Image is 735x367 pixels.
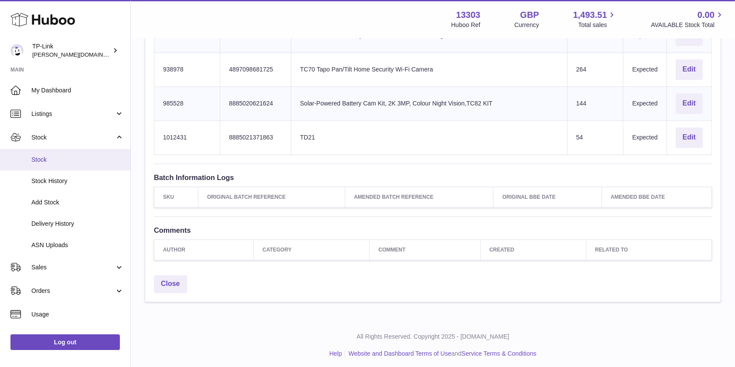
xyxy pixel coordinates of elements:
[154,120,220,154] td: 1012431
[32,42,111,59] div: TP-Link
[31,177,124,185] span: Stock History
[154,275,187,293] a: Close
[567,53,623,87] td: 264
[291,120,567,154] td: TD21
[623,53,667,87] td: Expected
[31,133,115,142] span: Stock
[651,21,725,29] span: AVAILABLE Stock Total
[330,350,342,357] a: Help
[520,9,539,21] strong: GBP
[154,53,220,87] td: 938978
[567,87,623,121] td: 144
[220,120,291,154] td: 8885021371863
[220,53,291,87] td: 4897098681725
[345,350,536,358] li: and
[578,21,617,29] span: Total sales
[451,21,480,29] div: Huboo Ref
[480,240,586,260] th: Created
[456,9,480,21] strong: 13303
[348,350,451,357] a: Website and Dashboard Terms of Use
[254,240,370,260] th: Category
[32,51,220,58] span: [PERSON_NAME][DOMAIN_NAME][EMAIL_ADDRESS][DOMAIN_NAME]
[138,333,728,341] p: All Rights Reserved. Copyright 2025 - [DOMAIN_NAME]
[573,9,617,29] a: 1,493.51 Total sales
[220,87,291,121] td: 8885020621624
[31,86,124,95] span: My Dashboard
[676,59,703,80] button: Edit
[676,127,703,148] button: Edit
[10,334,120,350] a: Log out
[291,53,567,87] td: TC70 Tapo Pan/Tilt Home Security Wi-Fi Camera
[154,225,712,235] h3: Comments
[345,187,493,207] th: Amended Batch Reference
[698,9,715,21] span: 0.00
[31,220,124,228] span: Delivery History
[623,120,667,154] td: Expected
[31,241,124,249] span: ASN Uploads
[514,21,539,29] div: Currency
[154,173,712,182] h3: Batch Information Logs
[31,156,124,164] span: Stock
[154,87,220,121] td: 985528
[370,240,480,260] th: Comment
[31,287,115,295] span: Orders
[567,120,623,154] td: 54
[676,93,703,114] button: Edit
[31,110,115,118] span: Listings
[462,350,537,357] a: Service Terms & Conditions
[10,44,24,57] img: susie.li@tp-link.com
[154,187,198,207] th: SKU
[573,9,607,21] span: 1,493.51
[154,240,254,260] th: Author
[623,87,667,121] td: Expected
[493,187,602,207] th: Original BBE Date
[31,263,115,272] span: Sales
[291,87,567,121] td: Solar-Powered Battery Cam Kit, 2K 3MP, Colour Night Vision,TC82 KIT
[198,187,345,207] th: Original Batch Reference
[31,198,124,207] span: Add Stock
[602,187,711,207] th: Amended BBE Date
[31,310,124,319] span: Usage
[651,9,725,29] a: 0.00 AVAILABLE Stock Total
[586,240,711,260] th: Related to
